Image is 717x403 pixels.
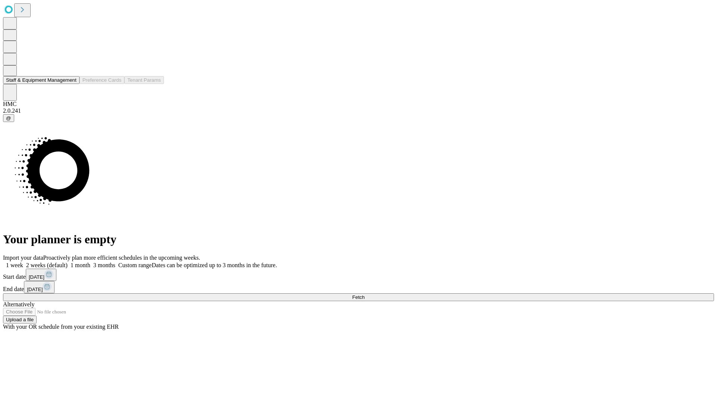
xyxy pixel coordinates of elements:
span: With your OR schedule from your existing EHR [3,324,119,330]
span: 3 months [93,262,115,268]
span: Proactively plan more efficient schedules in the upcoming weeks. [43,254,200,261]
button: Fetch [3,293,714,301]
button: Tenant Params [124,76,164,84]
span: 2 weeks (default) [26,262,68,268]
div: Start date [3,269,714,281]
span: Alternatively [3,301,34,307]
button: Upload a file [3,316,37,324]
span: Dates can be optimized up to 3 months in the future. [152,262,277,268]
span: Custom range [118,262,152,268]
span: Fetch [352,294,364,300]
button: [DATE] [26,269,56,281]
span: 1 month [71,262,90,268]
button: [DATE] [24,281,55,293]
span: 1 week [6,262,23,268]
span: [DATE] [27,287,43,292]
h1: Your planner is empty [3,232,714,246]
span: [DATE] [29,274,44,280]
span: Import your data [3,254,43,261]
div: HMC [3,101,714,107]
div: 2.0.241 [3,107,714,114]
button: Preference Cards [80,76,124,84]
button: @ [3,114,14,122]
button: Staff & Equipment Management [3,76,80,84]
div: End date [3,281,714,293]
span: @ [6,115,11,121]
